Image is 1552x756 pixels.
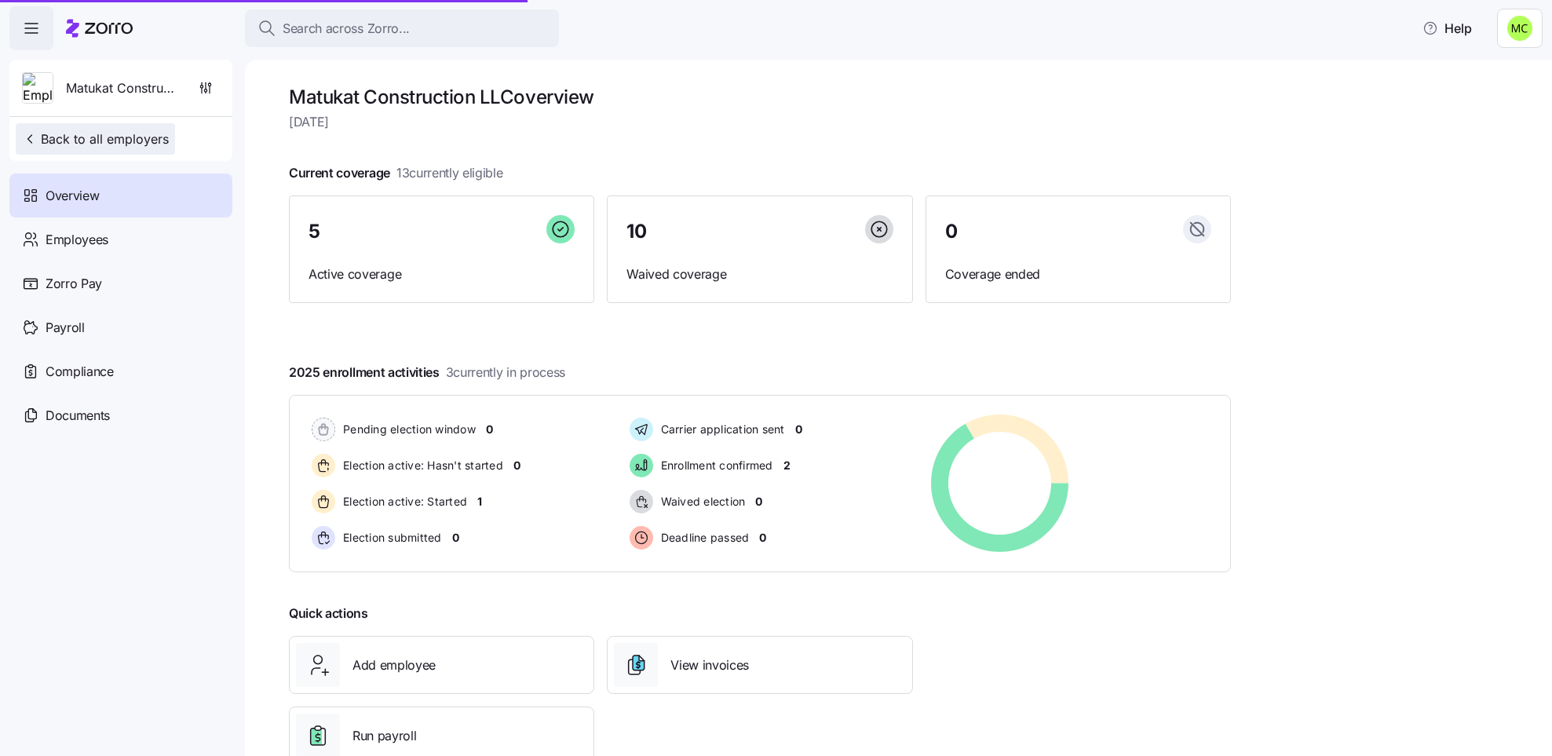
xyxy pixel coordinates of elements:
span: Help [1422,19,1472,38]
span: 0 [486,422,493,437]
span: Payroll [46,318,85,338]
span: Compliance [46,362,114,382]
span: Overview [46,186,99,206]
span: Documents [46,406,110,425]
img: Employer logo [23,73,53,104]
span: 0 [759,530,766,546]
span: 3 currently in process [446,363,565,382]
a: Employees [9,217,232,261]
span: Quick actions [289,604,368,623]
span: Election active: Hasn't started [338,458,503,473]
span: 0 [945,222,958,241]
span: 2 [783,458,791,473]
span: 0 [452,530,459,546]
span: Enrollment confirmed [656,458,773,473]
span: Election submitted [338,530,442,546]
span: Current coverage [289,163,503,183]
span: Election active: Started [338,494,467,509]
span: Deadline passed [656,530,750,546]
span: Coverage ended [945,265,1211,284]
span: Waived election [656,494,746,509]
span: [DATE] [289,112,1231,132]
a: Payroll [9,305,232,349]
span: 0 [795,422,802,437]
button: Search across Zorro... [245,9,559,47]
span: 2025 enrollment activities [289,363,565,382]
button: Help [1410,13,1484,44]
a: Overview [9,173,232,217]
span: 0 [755,494,762,509]
span: 0 [513,458,520,473]
span: 10 [626,222,646,241]
span: Add employee [352,656,436,675]
span: Active coverage [309,265,575,284]
span: 13 currently eligible [396,163,503,183]
a: Zorro Pay [9,261,232,305]
h1: Matukat Construction LLC overview [289,85,1231,109]
span: Carrier application sent [656,422,785,437]
a: Documents [9,393,232,437]
button: Back to all employers [16,123,175,155]
span: Matukat Construction LLC [66,79,179,98]
span: View invoices [670,656,749,675]
span: 1 [477,494,482,509]
span: Search across Zorro... [283,19,410,38]
a: Compliance [9,349,232,393]
span: Back to all employers [22,130,169,148]
img: fb6fbd1e9160ef83da3948286d18e3ea [1507,16,1532,41]
span: Employees [46,230,108,250]
span: Waived coverage [626,265,893,284]
span: Zorro Pay [46,274,102,294]
span: 5 [309,222,320,241]
span: Pending election window [338,422,476,437]
span: Run payroll [352,726,416,746]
